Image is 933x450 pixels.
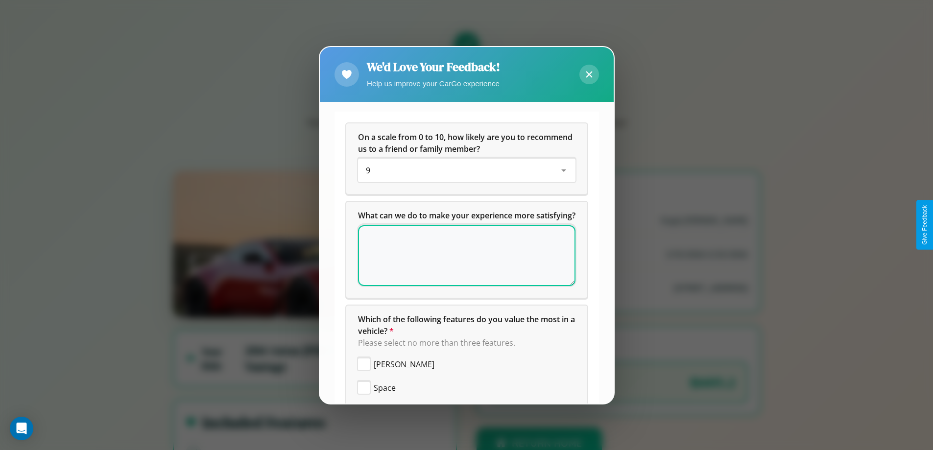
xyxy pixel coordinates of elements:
[366,165,370,176] span: 9
[358,131,575,155] h5: On a scale from 0 to 10, how likely are you to recommend us to a friend or family member?
[358,132,574,154] span: On a scale from 0 to 10, how likely are you to recommend us to a friend or family member?
[358,314,577,336] span: Which of the following features do you value the most in a vehicle?
[346,123,587,194] div: On a scale from 0 to 10, how likely are you to recommend us to a friend or family member?
[10,417,33,440] div: Open Intercom Messenger
[358,337,515,348] span: Please select no more than three features.
[374,358,434,370] span: [PERSON_NAME]
[367,59,500,75] h2: We'd Love Your Feedback!
[358,210,575,221] span: What can we do to make your experience more satisfying?
[358,159,575,182] div: On a scale from 0 to 10, how likely are you to recommend us to a friend or family member?
[374,382,396,394] span: Space
[367,77,500,90] p: Help us improve your CarGo experience
[921,205,928,245] div: Give Feedback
